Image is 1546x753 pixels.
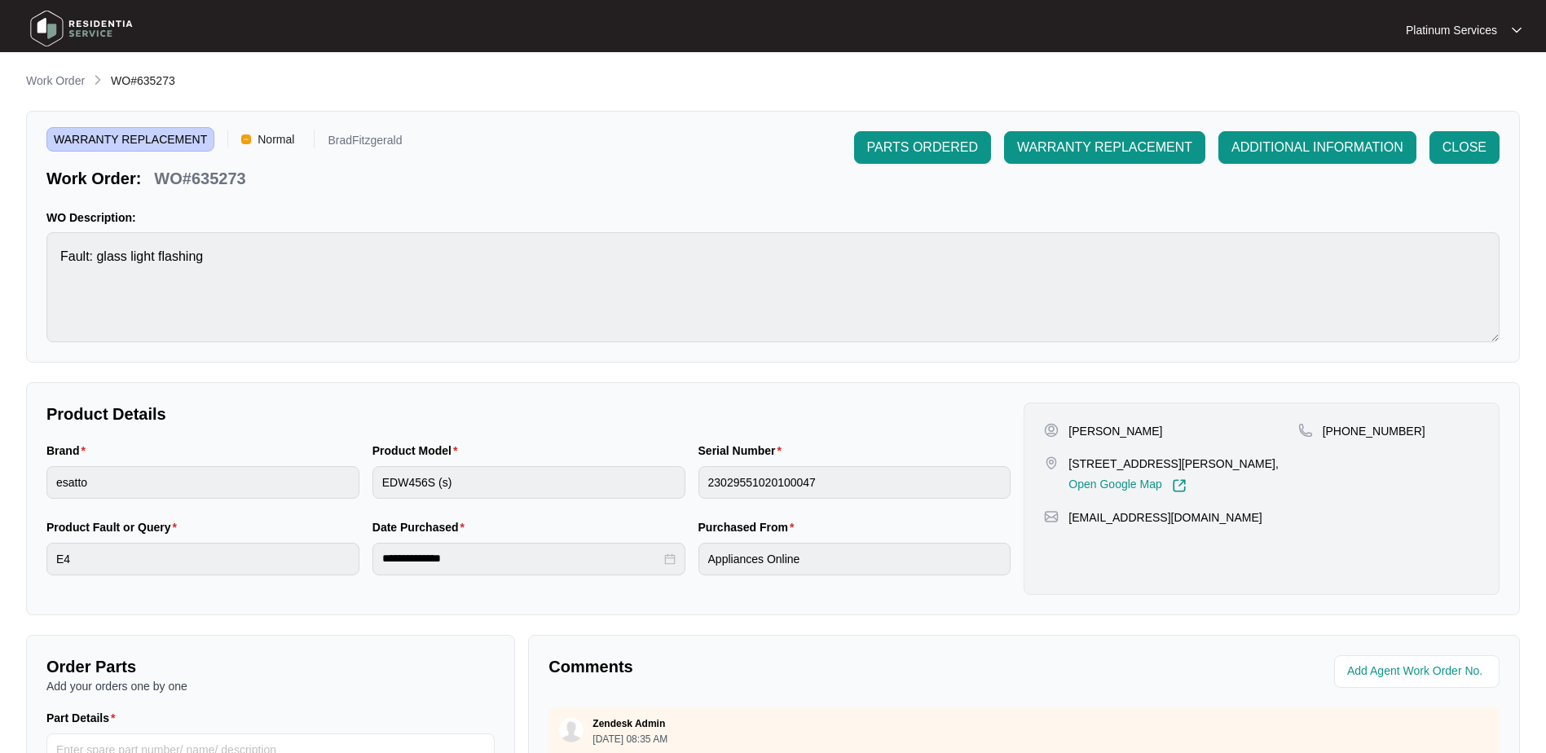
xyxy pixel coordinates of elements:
[1044,456,1059,470] img: map-pin
[1347,662,1490,681] input: Add Agent Work Order No.
[1017,138,1192,157] span: WARRANTY REPLACEMENT
[698,543,1011,575] input: Purchased From
[46,127,214,152] span: WARRANTY REPLACEMENT
[382,550,661,567] input: Date Purchased
[592,717,665,730] p: Zendesk Admin
[698,519,801,535] label: Purchased From
[1218,131,1416,164] button: ADDITIONAL INFORMATION
[46,167,141,190] p: Work Order:
[46,403,1011,425] p: Product Details
[559,718,584,742] img: user.svg
[372,519,471,535] label: Date Purchased
[23,73,88,90] a: Work Order
[1429,131,1500,164] button: CLOSE
[46,655,495,678] p: Order Parts
[1068,456,1279,472] p: [STREET_ADDRESS][PERSON_NAME],
[592,734,667,744] p: [DATE] 08:35 AM
[1512,26,1522,34] img: dropdown arrow
[46,519,183,535] label: Product Fault or Query
[91,73,104,86] img: chevron-right
[1044,423,1059,438] img: user-pin
[1044,509,1059,524] img: map-pin
[1004,131,1205,164] button: WARRANTY REPLACEMENT
[867,138,978,157] span: PARTS ORDERED
[854,131,991,164] button: PARTS ORDERED
[241,134,251,144] img: Vercel Logo
[46,443,92,459] label: Brand
[46,209,1500,226] p: WO Description:
[46,710,122,726] label: Part Details
[698,443,788,459] label: Serial Number
[1068,478,1186,493] a: Open Google Map
[372,466,685,499] input: Product Model
[26,73,85,89] p: Work Order
[1172,478,1187,493] img: Link-External
[1323,423,1425,439] p: [PHONE_NUMBER]
[1298,423,1313,438] img: map-pin
[1068,423,1162,439] p: [PERSON_NAME]
[372,443,465,459] label: Product Model
[46,466,359,499] input: Brand
[698,466,1011,499] input: Serial Number
[46,543,359,575] input: Product Fault or Query
[1442,138,1487,157] span: CLOSE
[1068,509,1262,526] p: [EMAIL_ADDRESS][DOMAIN_NAME]
[111,74,175,87] span: WO#635273
[154,167,245,190] p: WO#635273
[548,655,1012,678] p: Comments
[1406,22,1497,38] p: Platinum Services
[46,232,1500,342] textarea: Fault: glass light flashing
[46,678,495,694] p: Add your orders one by one
[24,4,139,53] img: residentia service logo
[1231,138,1403,157] span: ADDITIONAL INFORMATION
[328,134,402,152] p: BradFitzgerald
[251,127,301,152] span: Normal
